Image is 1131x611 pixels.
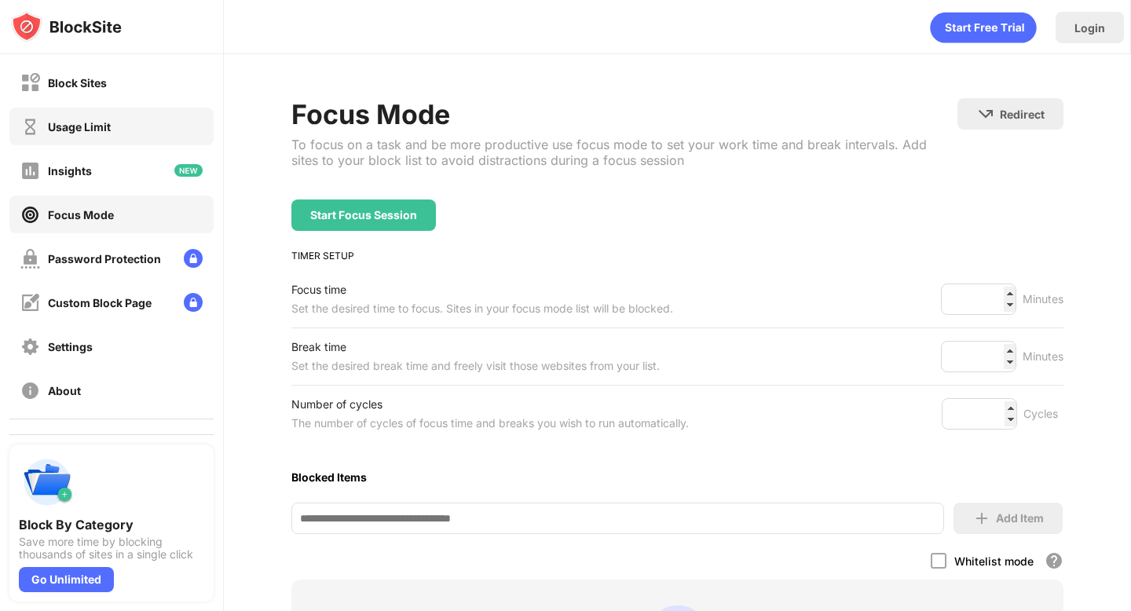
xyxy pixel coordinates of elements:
[20,249,40,269] img: password-protection-off.svg
[291,357,660,375] div: Set the desired break time and freely visit those websites from your list.
[954,554,1034,568] div: Whitelist mode
[20,293,40,313] img: customize-block-page-off.svg
[1023,290,1063,309] div: Minutes
[310,209,417,221] div: Start Focus Session
[48,164,92,177] div: Insights
[19,517,204,532] div: Block By Category
[291,299,673,318] div: Set the desired time to focus. Sites in your focus mode list will be blocked.
[291,414,689,433] div: The number of cycles of focus time and breaks you wish to run automatically.
[20,381,40,401] img: about-off.svg
[291,137,957,168] div: To focus on a task and be more productive use focus mode to set your work time and break interval...
[19,536,204,561] div: Save more time by blocking thousands of sites in a single click
[291,98,957,130] div: Focus Mode
[1074,21,1105,35] div: Login
[20,205,40,225] img: focus-on.svg
[48,252,161,265] div: Password Protection
[11,11,122,42] img: logo-blocksite.svg
[48,208,114,221] div: Focus Mode
[19,454,75,510] img: push-categories.svg
[1000,108,1045,121] div: Redirect
[1023,404,1063,423] div: Cycles
[996,512,1044,525] div: Add Item
[20,161,40,181] img: insights-off.svg
[20,73,40,93] img: block-off.svg
[291,470,1063,484] div: Blocked Items
[291,280,673,299] div: Focus time
[48,340,93,353] div: Settings
[930,12,1037,43] div: animation
[174,164,203,177] img: new-icon.svg
[291,395,689,414] div: Number of cycles
[1023,347,1063,366] div: Minutes
[48,384,81,397] div: About
[48,76,107,90] div: Block Sites
[184,249,203,268] img: lock-menu.svg
[291,250,1063,262] div: TIMER SETUP
[48,120,111,134] div: Usage Limit
[184,293,203,312] img: lock-menu.svg
[20,117,40,137] img: time-usage-off.svg
[48,296,152,309] div: Custom Block Page
[291,338,660,357] div: Break time
[19,567,114,592] div: Go Unlimited
[20,337,40,357] img: settings-off.svg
